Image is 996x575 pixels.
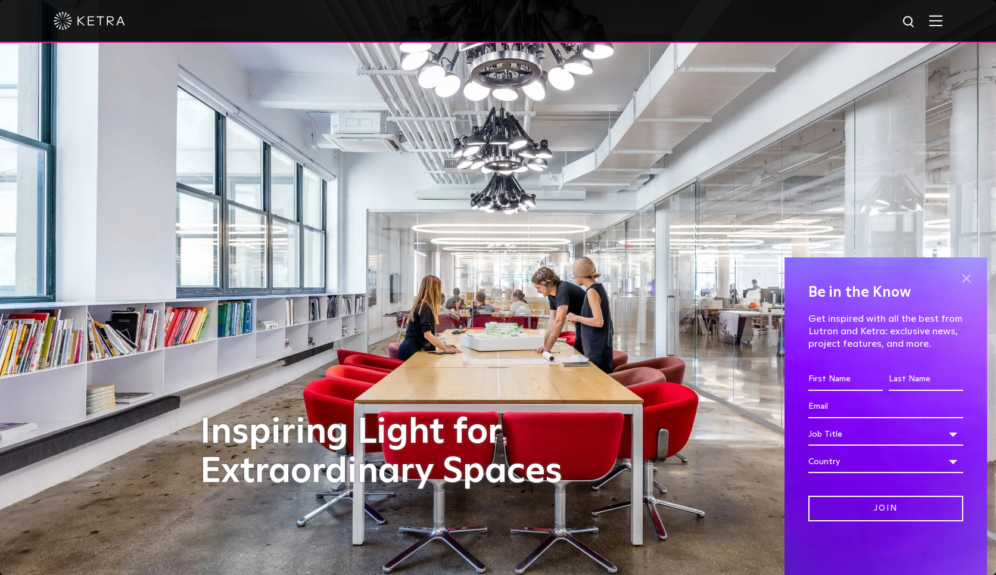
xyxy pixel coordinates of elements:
[808,450,963,473] div: Country
[808,281,963,304] h4: Be in the Know
[808,396,963,418] input: Email
[808,313,963,350] p: Get inspired with all the best from Lutron and Ketra: exclusive news, project features, and more.
[808,423,963,446] div: Job Title
[54,12,125,30] img: ketra-logo-2019-white
[808,496,963,521] input: Join
[902,15,917,30] img: search icon
[200,413,587,492] h1: Inspiring Light for Extraordinary Spaces
[929,15,942,26] img: Hamburger%20Nav.svg
[889,368,963,391] input: Last Name
[808,368,883,391] input: First Name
